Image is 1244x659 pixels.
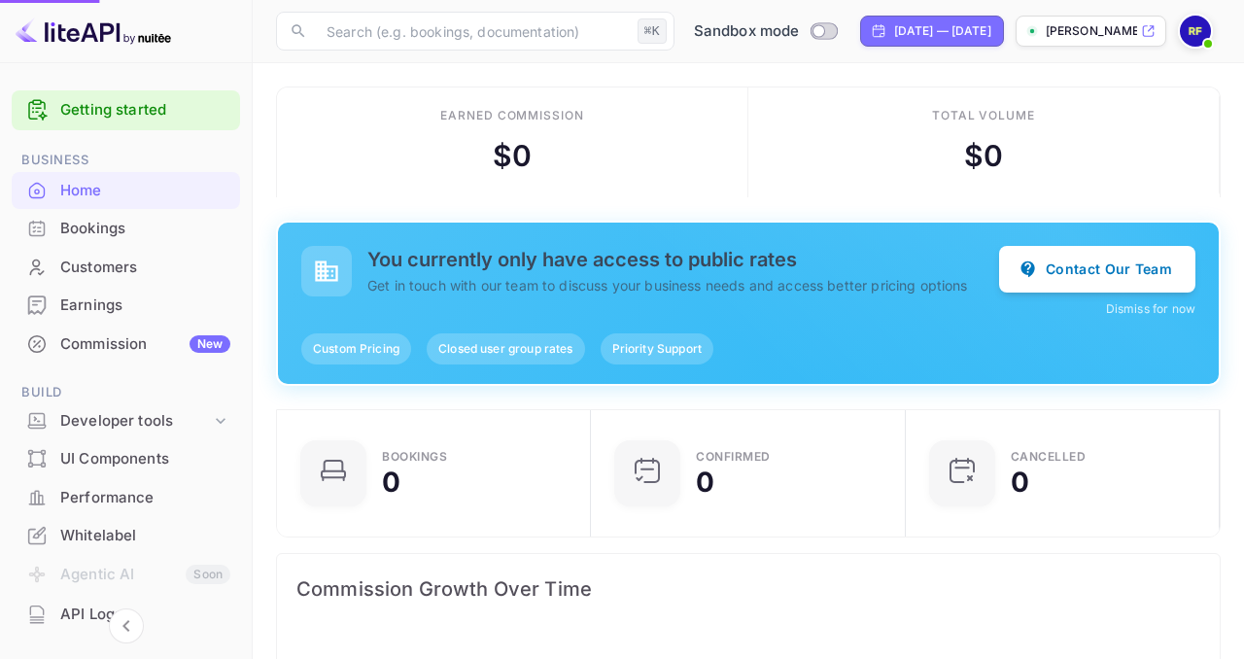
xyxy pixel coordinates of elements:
img: Romain Fernandez [1180,16,1211,47]
div: Developer tools [60,410,211,433]
div: Bookings [382,451,447,463]
a: Performance [12,479,240,515]
div: Performance [60,487,230,509]
h5: You currently only have access to public rates [367,248,999,271]
span: Commission Growth Over Time [296,573,1200,605]
div: Commission [60,333,230,356]
div: API Logs [12,596,240,634]
span: Custom Pricing [301,340,411,358]
div: Total volume [932,107,1036,124]
p: Get in touch with our team to discuss your business needs and access better pricing options [367,275,999,295]
div: New [190,335,230,353]
p: [PERSON_NAME]-rsrpz... [1046,22,1137,40]
img: LiteAPI logo [16,16,171,47]
div: Confirmed [696,451,771,463]
div: [DATE] — [DATE] [894,22,991,40]
a: Customers [12,249,240,285]
div: Getting started [12,90,240,130]
button: Dismiss for now [1106,300,1195,318]
div: ⌘K [638,18,667,44]
div: UI Components [12,440,240,478]
span: Closed user group rates [427,340,584,358]
div: Earned commission [440,107,584,124]
div: $ 0 [964,134,1003,178]
a: API Logs [12,596,240,632]
a: UI Components [12,440,240,476]
span: Priority Support [601,340,713,358]
div: CANCELLED [1011,451,1087,463]
div: 0 [382,468,400,496]
div: Customers [60,257,230,279]
a: Home [12,172,240,208]
span: Build [12,382,240,403]
div: API Logs [60,604,230,626]
div: UI Components [60,448,230,470]
div: Home [60,180,230,202]
div: Bookings [12,210,240,248]
a: Earnings [12,287,240,323]
a: Bookings [12,210,240,246]
div: Earnings [60,295,230,317]
div: $ 0 [493,134,532,178]
a: CommissionNew [12,326,240,362]
div: Customers [12,249,240,287]
div: Bookings [60,218,230,240]
span: Sandbox mode [694,20,800,43]
div: Whitelabel [12,517,240,555]
div: Whitelabel [60,525,230,547]
a: Whitelabel [12,517,240,553]
div: Performance [12,479,240,517]
div: Developer tools [12,404,240,438]
div: Home [12,172,240,210]
div: CommissionNew [12,326,240,364]
button: Contact Our Team [999,246,1195,293]
a: Getting started [60,99,230,121]
button: Collapse navigation [109,608,144,643]
input: Search (e.g. bookings, documentation) [315,12,630,51]
div: 0 [1011,468,1029,496]
div: Earnings [12,287,240,325]
div: Switch to Production mode [686,20,845,43]
span: Business [12,150,240,171]
div: 0 [696,468,714,496]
